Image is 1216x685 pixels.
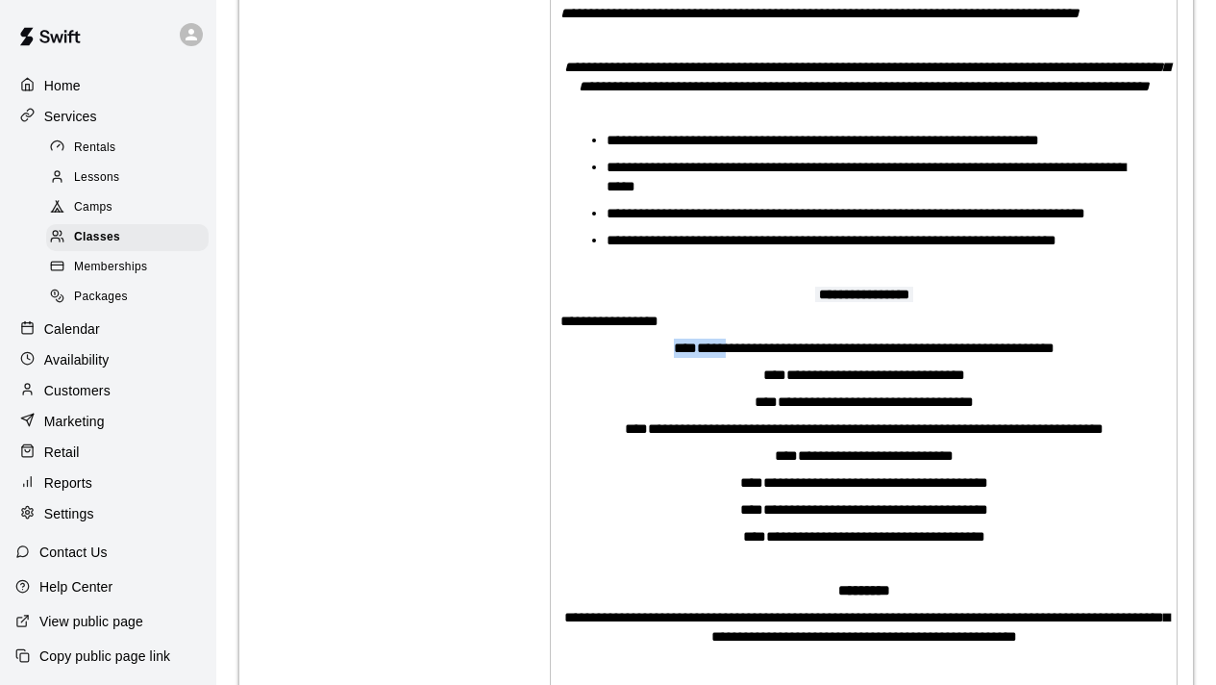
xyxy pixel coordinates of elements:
[44,107,97,126] p: Services
[39,577,112,596] p: Help Center
[44,381,111,400] p: Customers
[15,407,201,436] a: Marketing
[44,76,81,95] p: Home
[39,612,143,631] p: View public page
[46,283,216,313] a: Packages
[74,228,120,247] span: Classes
[44,443,80,462] p: Retail
[39,543,108,562] p: Contact Us
[15,469,201,497] a: Reports
[46,163,216,192] a: Lessons
[15,499,201,528] a: Settings
[46,223,216,253] a: Classes
[74,139,116,158] span: Rentals
[74,168,120,188] span: Lessons
[15,102,201,131] a: Services
[46,135,209,162] div: Rentals
[15,71,201,100] a: Home
[46,165,209,191] div: Lessons
[39,647,170,666] p: Copy public page link
[74,288,128,307] span: Packages
[44,319,100,339] p: Calendar
[46,133,216,163] a: Rentals
[15,345,201,374] a: Availability
[74,198,112,217] span: Camps
[15,376,201,405] a: Customers
[46,253,216,283] a: Memberships
[44,412,105,431] p: Marketing
[15,438,201,467] a: Retail
[44,350,110,369] p: Availability
[46,284,209,311] div: Packages
[44,473,92,493] p: Reports
[46,254,209,281] div: Memberships
[46,224,209,251] div: Classes
[46,193,216,223] a: Camps
[46,194,209,221] div: Camps
[74,258,147,277] span: Memberships
[15,315,201,343] a: Calendar
[44,504,94,523] p: Settings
